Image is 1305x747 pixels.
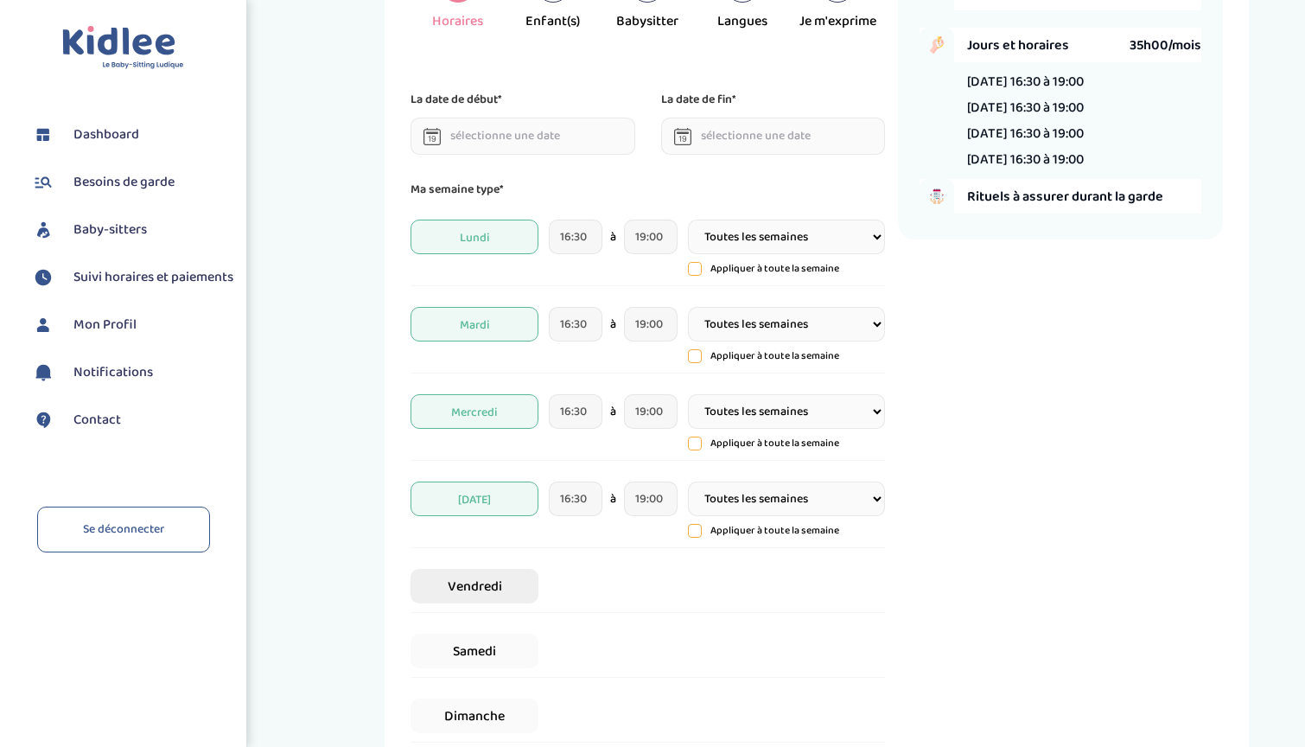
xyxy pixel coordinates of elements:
input: heure de debut [549,220,602,254]
input: heure de fin [624,307,677,342]
span: [DATE] [411,482,538,516]
li: [DATE] 16:30 à 19:00 [967,123,1084,144]
span: Rituels à assurer durant la garde [967,186,1201,207]
p: La date de début* [411,90,502,109]
span: Mardi [411,307,538,342]
a: Suivi horaires et paiements [30,265,233,290]
p: Appliquer à toute la semaine [710,523,839,539]
input: heure de fin [624,220,677,254]
li: [DATE] 16:30 à 19:00 [967,149,1084,170]
img: suivihoraire.svg [30,265,56,290]
span: Samedi [411,634,538,668]
span: Baby-sitters [73,220,147,240]
p: Ma semaine type* [411,180,885,199]
span: Dimanche [411,699,538,733]
img: logo.svg [62,26,184,70]
img: dashboard.svg [30,122,56,148]
img: hand_clock.png [920,28,954,62]
p: Appliquer à toute la semaine [710,348,839,364]
a: Dashboard [30,122,233,148]
a: Besoins de garde [30,169,233,195]
li: [DATE] 16:30 à 19:00 [967,97,1084,118]
div: Langues [717,11,767,32]
span: Contact [73,410,121,431]
p: Appliquer à toute la semaine [710,261,839,277]
li: [DATE] 16:30 à 19:00 [967,71,1084,93]
input: sélectionne une date [661,118,886,155]
a: Se déconnecter [37,507,210,552]
span: Vendredi [411,569,538,603]
span: Lundi [411,220,538,254]
img: babysitters.svg [30,217,56,243]
img: contact.svg [30,407,56,433]
input: heure de fin [624,394,677,429]
img: notification.svg [30,360,56,386]
a: Notifications [30,360,233,386]
span: Besoins de garde [73,172,175,193]
span: à [610,316,616,334]
span: Dashboard [73,124,139,145]
span: Mon Profil [73,315,137,335]
span: Suivi horaires et paiements [73,267,233,288]
div: Je m'exprime [799,11,876,32]
a: Contact [30,407,233,433]
div: Horaires [432,11,483,32]
span: Mercredi [411,394,538,429]
input: heure de debut [549,394,602,429]
img: profil.svg [30,312,56,338]
span: à [610,228,616,246]
div: Babysitter [616,11,678,32]
span: à [610,403,616,421]
span: à [610,490,616,508]
img: besoin.svg [30,169,56,195]
input: heure de debut [549,482,602,516]
a: Baby-sitters [30,217,233,243]
input: sélectionne une date [411,118,635,155]
span: Notifications [73,362,153,383]
span: Jours et horaires [967,35,1130,56]
div: Enfant(s) [525,11,580,32]
p: La date de fin* [661,90,736,109]
input: heure de debut [549,307,602,342]
a: Mon Profil [30,312,233,338]
p: Appliquer à toute la semaine [710,436,839,451]
input: heure de fin [624,482,677,516]
img: hand_to_do_list.png [920,179,954,214]
span: 35h00/mois [1130,35,1201,56]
